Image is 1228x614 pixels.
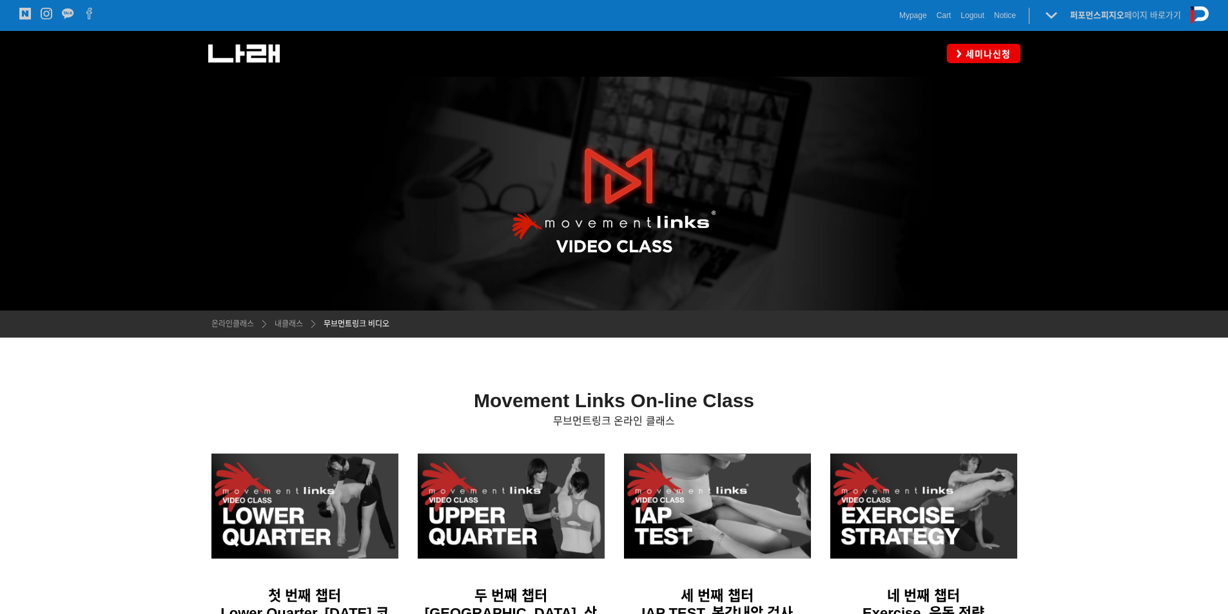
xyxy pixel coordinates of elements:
span: 네 번째 챕터 [887,588,959,604]
span: 무브먼트링크 비디오 [324,320,389,329]
span: 내클래스 [275,320,303,329]
span: 세 번째 챕터 [681,588,753,604]
a: Cart [937,9,951,22]
a: Notice [994,9,1016,22]
strong: Movement Links On-line Class [474,390,754,411]
a: 세미나신청 [947,44,1020,62]
span: 온라인클래스 [211,320,254,329]
a: 무브먼트링크 비디오 [317,318,389,331]
a: 온라인클래스 [211,318,254,331]
a: Logout [960,9,984,22]
span: 첫 번째 챕터 [268,588,340,604]
a: 내클래스 [268,318,303,331]
span: 무브먼트링크 온라인 클래스 [553,416,675,427]
a: Mypage [899,9,927,22]
span: 두 번째 챕터 [474,588,547,604]
strong: 퍼포먼스피지오 [1070,10,1124,20]
a: 퍼포먼스피지오페이지 바로가기 [1070,10,1181,20]
span: 세미나신청 [962,48,1011,61]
